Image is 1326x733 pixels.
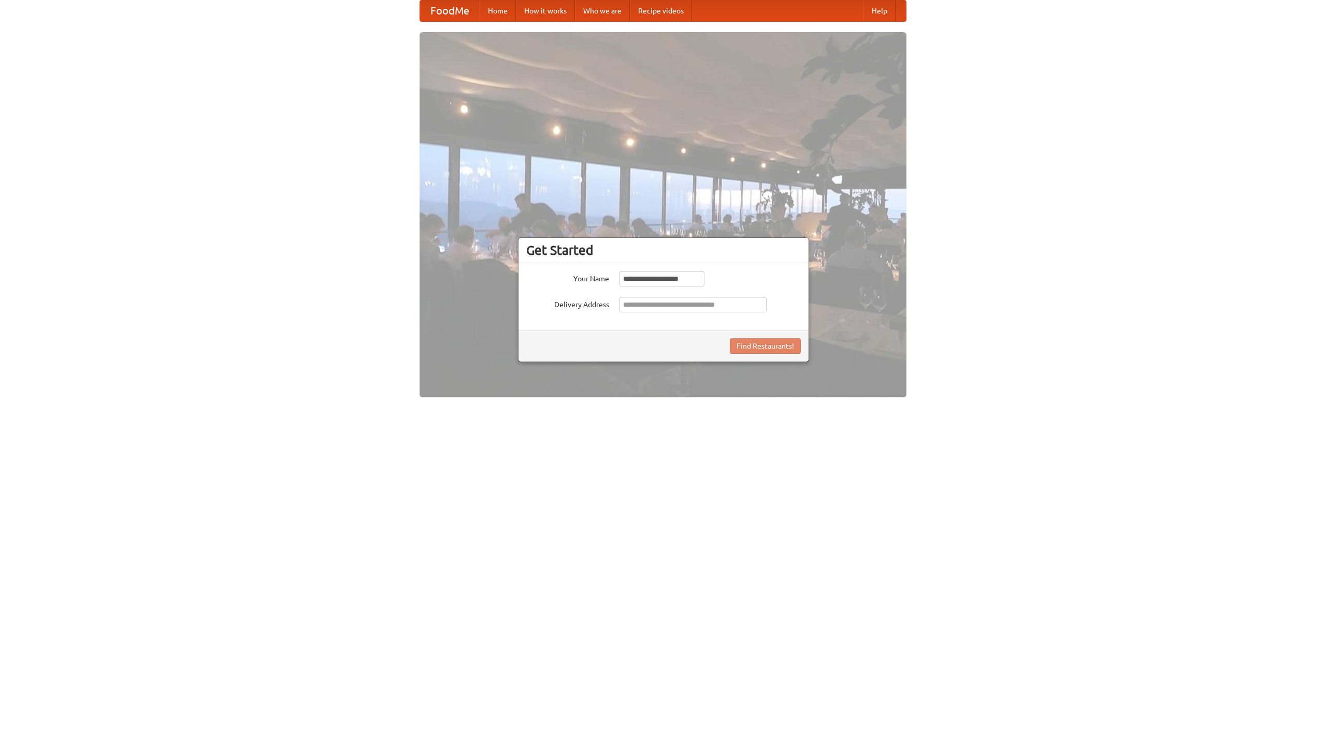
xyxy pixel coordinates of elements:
a: Recipe videos [630,1,692,21]
a: How it works [516,1,575,21]
a: Help [863,1,896,21]
a: FoodMe [420,1,480,21]
a: Home [480,1,516,21]
label: Your Name [526,271,609,284]
label: Delivery Address [526,297,609,310]
h3: Get Started [526,242,801,258]
a: Who we are [575,1,630,21]
button: Find Restaurants! [730,338,801,354]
